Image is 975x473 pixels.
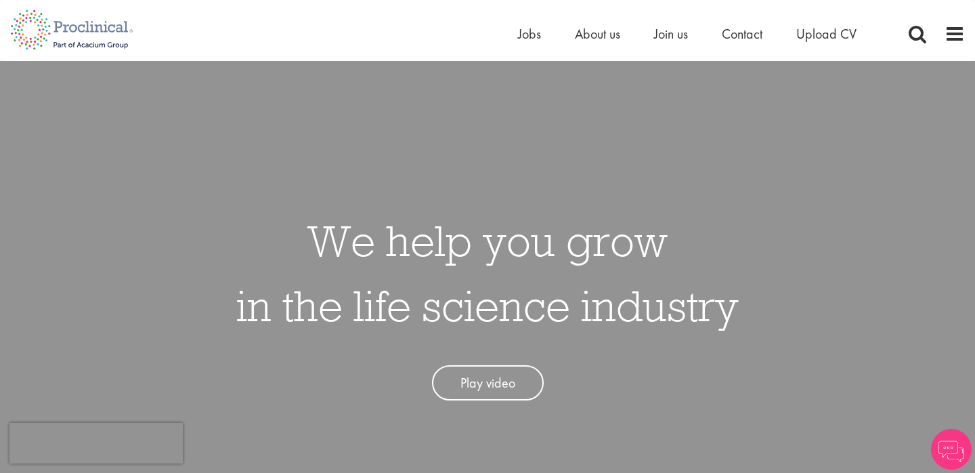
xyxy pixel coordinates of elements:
img: Chatbot [931,429,972,470]
a: Jobs [518,25,541,43]
a: Play video [432,365,544,401]
a: Contact [722,25,762,43]
a: Upload CV [796,25,857,43]
a: About us [575,25,620,43]
h1: We help you grow in the life science industry [236,208,739,338]
a: Join us [654,25,688,43]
